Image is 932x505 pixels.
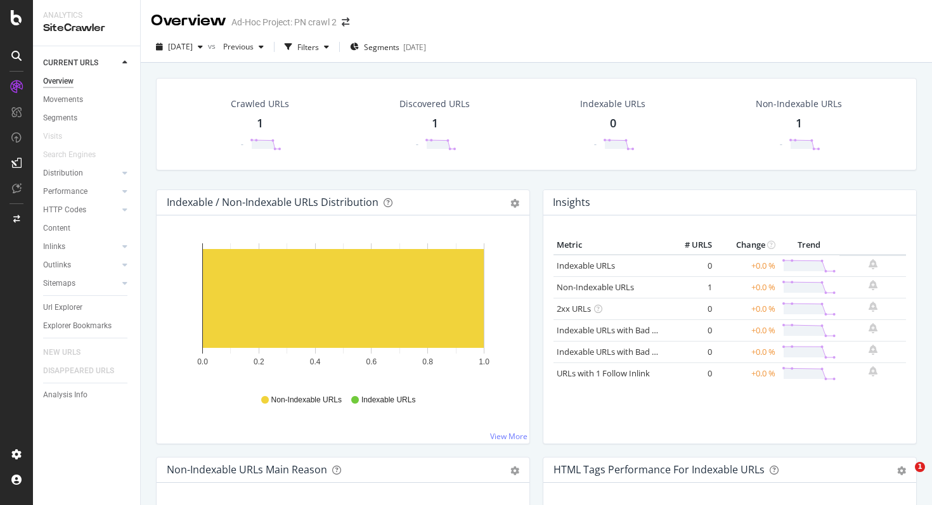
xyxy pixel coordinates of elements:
a: Non-Indexable URLs [557,281,634,293]
div: Visits [43,130,62,143]
div: 1 [432,115,438,132]
span: Previous [218,41,254,52]
a: 2xx URLs [557,303,591,314]
div: Analysis Info [43,388,87,402]
div: - [780,139,782,150]
td: 0 [664,319,715,341]
div: Discovered URLs [399,98,470,110]
div: Indexable / Non-Indexable URLs Distribution [167,196,379,208]
a: DISAPPEARED URLS [43,364,127,378]
div: [DATE] [403,42,426,53]
div: Non-Indexable URLs Main Reason [167,463,327,476]
div: HTML Tags Performance for Indexable URLs [553,463,765,476]
a: Performance [43,185,119,198]
div: Url Explorer [43,301,82,314]
td: +0.0 % [715,276,779,298]
a: Indexable URLs with Bad H1 [557,324,663,336]
button: Previous [218,37,269,57]
a: CURRENT URLS [43,56,119,70]
text: 1.0 [479,357,489,366]
a: HTTP Codes [43,203,119,217]
div: Ad-Hoc Project: PN crawl 2 [231,16,337,29]
div: bell-plus [869,366,877,376]
div: Sitemaps [43,277,75,290]
span: 1 [915,462,925,472]
td: 0 [664,255,715,277]
th: # URLS [664,236,715,255]
div: - [241,139,243,150]
td: +0.0 % [715,255,779,277]
div: A chart. [167,236,519,383]
a: URLs with 1 Follow Inlink [557,368,650,379]
iframe: Intercom live chat [889,462,919,492]
a: Overview [43,75,131,88]
td: 0 [664,341,715,362]
div: CURRENT URLS [43,56,98,70]
text: 0.4 [310,357,321,366]
div: bell-plus [869,323,877,333]
div: Distribution [43,167,83,180]
div: - [594,139,597,150]
div: Analytics [43,10,130,21]
span: Segments [364,42,399,53]
div: Inlinks [43,240,65,253]
button: Segments[DATE] [345,37,431,57]
a: Visits [43,130,75,143]
div: NEW URLS [43,346,81,359]
div: 1 [257,115,263,132]
div: DISAPPEARED URLS [43,364,114,378]
div: Non-Indexable URLs [756,98,842,110]
th: Trend [779,236,839,255]
a: Explorer Bookmarks [43,319,131,333]
div: 0 [610,115,616,132]
div: Search Engines [43,148,96,162]
th: Metric [553,236,664,255]
div: Performance [43,185,87,198]
text: 0.0 [197,357,208,366]
div: Overview [151,10,226,32]
div: Content [43,222,70,235]
td: 1 [664,276,715,298]
a: Indexable URLs with Bad Description [557,346,695,357]
div: SiteCrawler [43,21,130,35]
a: NEW URLS [43,346,93,359]
td: +0.0 % [715,298,779,319]
a: Sitemaps [43,277,119,290]
div: bell-plus [869,259,877,269]
div: bell-plus [869,280,877,290]
td: 0 [664,298,715,319]
div: arrow-right-arrow-left [342,18,349,27]
a: Url Explorer [43,301,131,314]
a: Inlinks [43,240,119,253]
div: Explorer Bookmarks [43,319,112,333]
td: +0.0 % [715,341,779,362]
h4: Insights [553,194,590,211]
span: 2025 Sep. 23rd [168,41,193,52]
button: [DATE] [151,37,208,57]
a: Movements [43,93,131,106]
div: HTTP Codes [43,203,86,217]
a: Indexable URLs [557,260,615,271]
div: Crawled URLs [231,98,289,110]
text: 0.8 [422,357,433,366]
div: Outlinks [43,259,71,272]
div: Segments [43,112,77,125]
a: Analysis Info [43,388,131,402]
button: Filters [280,37,334,57]
div: Indexable URLs [580,98,645,110]
a: Content [43,222,131,235]
div: gear [510,466,519,475]
div: bell-plus [869,302,877,312]
div: 1 [796,115,802,132]
div: Movements [43,93,83,106]
span: Non-Indexable URLs [271,395,342,406]
a: Distribution [43,167,119,180]
a: Outlinks [43,259,119,272]
span: vs [208,41,218,51]
th: Change [715,236,779,255]
td: +0.0 % [715,319,779,341]
a: Segments [43,112,131,125]
div: gear [510,199,519,208]
div: Filters [297,42,319,53]
div: Overview [43,75,74,88]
